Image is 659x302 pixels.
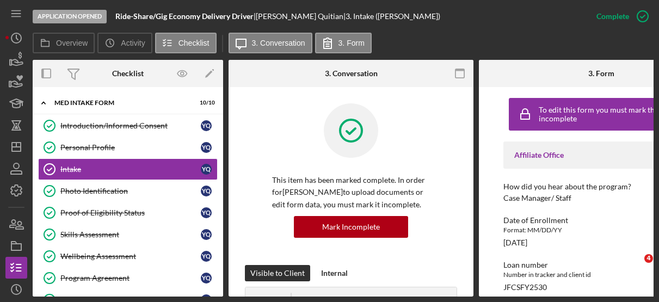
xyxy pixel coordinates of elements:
a: Skills AssessmentYQ [38,224,218,245]
button: Visible to Client [245,265,310,281]
a: Photo IdentificationYQ [38,180,218,202]
div: MED Intake Form [54,100,188,106]
label: Checklist [178,39,210,47]
div: 3. Conversation [325,69,378,78]
a: IntakeYQ [38,158,218,180]
div: Complete [596,5,629,27]
div: Introduction/Informed Consent [60,121,201,130]
div: Y Q [201,273,212,283]
button: Mark Incomplete [294,216,408,238]
button: 3. Form [315,33,372,53]
div: Case Manager/ Staff [503,194,571,202]
div: Program Agreement [60,274,201,282]
b: Ride-Share/Gig Economy Delivery Driver [115,11,254,21]
div: Y Q [201,142,212,153]
div: Visible to Client [250,265,305,281]
div: Y Q [201,186,212,196]
button: Internal [316,265,353,281]
div: Y Q [201,164,212,175]
div: 3. Form [588,69,614,78]
label: 3. Conversation [252,39,305,47]
div: Personal Profile [60,143,201,152]
div: Y Q [201,251,212,262]
div: Y Q [201,120,212,131]
div: 10 / 10 [195,100,215,106]
div: Intake [60,165,201,174]
button: Activity [97,33,152,53]
div: Internal [321,265,348,281]
div: JFCSFY2530 [503,283,547,292]
div: Application Opened [33,10,107,23]
button: Complete [586,5,654,27]
a: Proof of Eligibility StatusYQ [38,202,218,224]
a: Introduction/Informed ConsentYQ [38,115,218,137]
button: Overview [33,33,95,53]
div: 3. Intake ([PERSON_NAME]) [346,12,440,21]
div: [DATE] [503,238,527,247]
span: 4 [644,254,653,263]
label: 3. Form [338,39,365,47]
div: Skills Assessment [60,230,201,239]
p: This item has been marked complete. In order for [PERSON_NAME] to upload documents or edit form d... [272,174,430,211]
label: Overview [56,39,88,47]
button: 3. Conversation [229,33,312,53]
a: Personal ProfileYQ [38,137,218,158]
a: Program AgreementYQ [38,267,218,289]
div: Photo Identification [60,187,201,195]
div: Proof of Eligibility Status [60,208,201,217]
iframe: Intercom live chat [622,254,648,280]
button: Checklist [155,33,217,53]
div: Y Q [201,229,212,240]
div: Wellbeing Assessment [60,252,201,261]
div: Y Q [201,207,212,218]
div: Mark Incomplete [322,216,380,238]
a: Wellbeing AssessmentYQ [38,245,218,267]
div: Checklist [112,69,144,78]
div: [PERSON_NAME] Quitian | [256,12,346,21]
div: | [115,12,256,21]
label: Activity [121,39,145,47]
